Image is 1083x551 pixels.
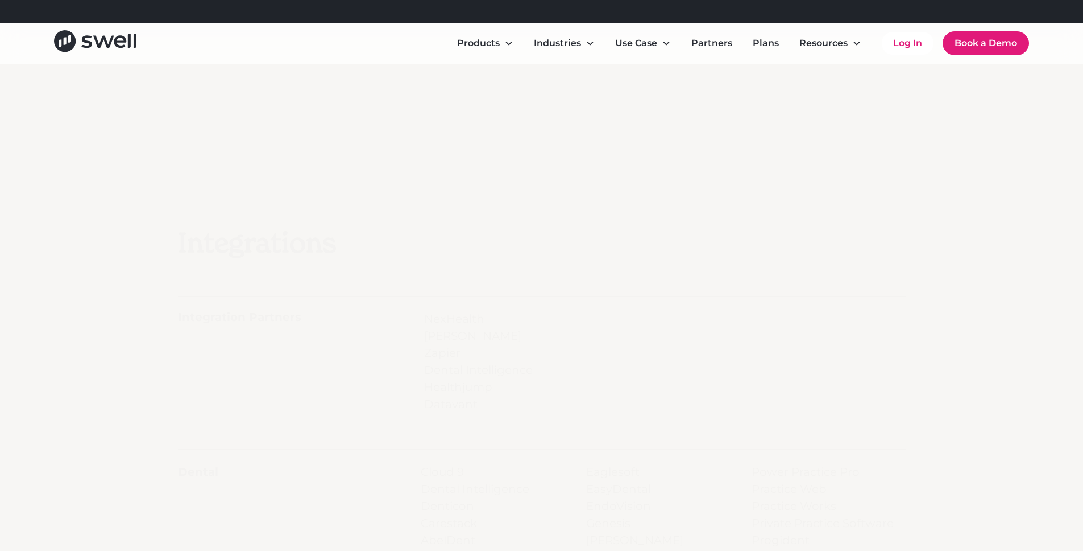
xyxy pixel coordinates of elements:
h2: Integrations [178,227,615,260]
div: Resources [799,36,848,50]
div: Industries [534,36,581,50]
a: Log In [882,32,933,55]
a: home [54,30,136,56]
a: Partners [682,32,741,55]
div: Products [448,32,522,55]
p: NexHealth [PERSON_NAME] Zapier Dental Intelligence Healthjump Datavant [424,310,533,413]
div: Industries [525,32,604,55]
a: Book a Demo [943,31,1029,55]
div: Use Case [606,32,680,55]
div: Dental [178,463,218,480]
div: Products [457,36,500,50]
div: Resources [790,32,870,55]
div: Use Case [615,36,657,50]
h3: Integration Partners [178,310,301,324]
a: Plans [744,32,788,55]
